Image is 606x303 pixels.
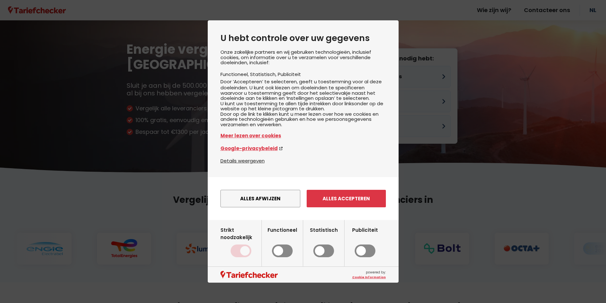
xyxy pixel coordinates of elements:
label: Functioneel [268,226,297,258]
div: Onze zakelijke partners en wij gebruiken technologieën, inclusief cookies, om informatie over u t... [220,50,386,157]
button: Alles accepteren [307,190,386,207]
img: logo [220,271,278,279]
a: Meer lezen over cookies [220,132,386,139]
button: Alles afwijzen [220,190,300,207]
button: Details weergeven [220,157,265,164]
label: Publiciteit [352,226,378,258]
li: Statistisch [250,71,278,78]
span: powered by: [352,270,386,279]
a: Google-privacybeleid [220,145,386,152]
label: Statistisch [310,226,338,258]
label: Strikt noodzakelijk [220,226,261,258]
div: menu [208,177,399,220]
a: Cookie Information [352,275,386,279]
li: Functioneel [220,71,250,78]
h2: U hebt controle over uw gegevens [220,33,386,43]
li: Publiciteit [278,71,301,78]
